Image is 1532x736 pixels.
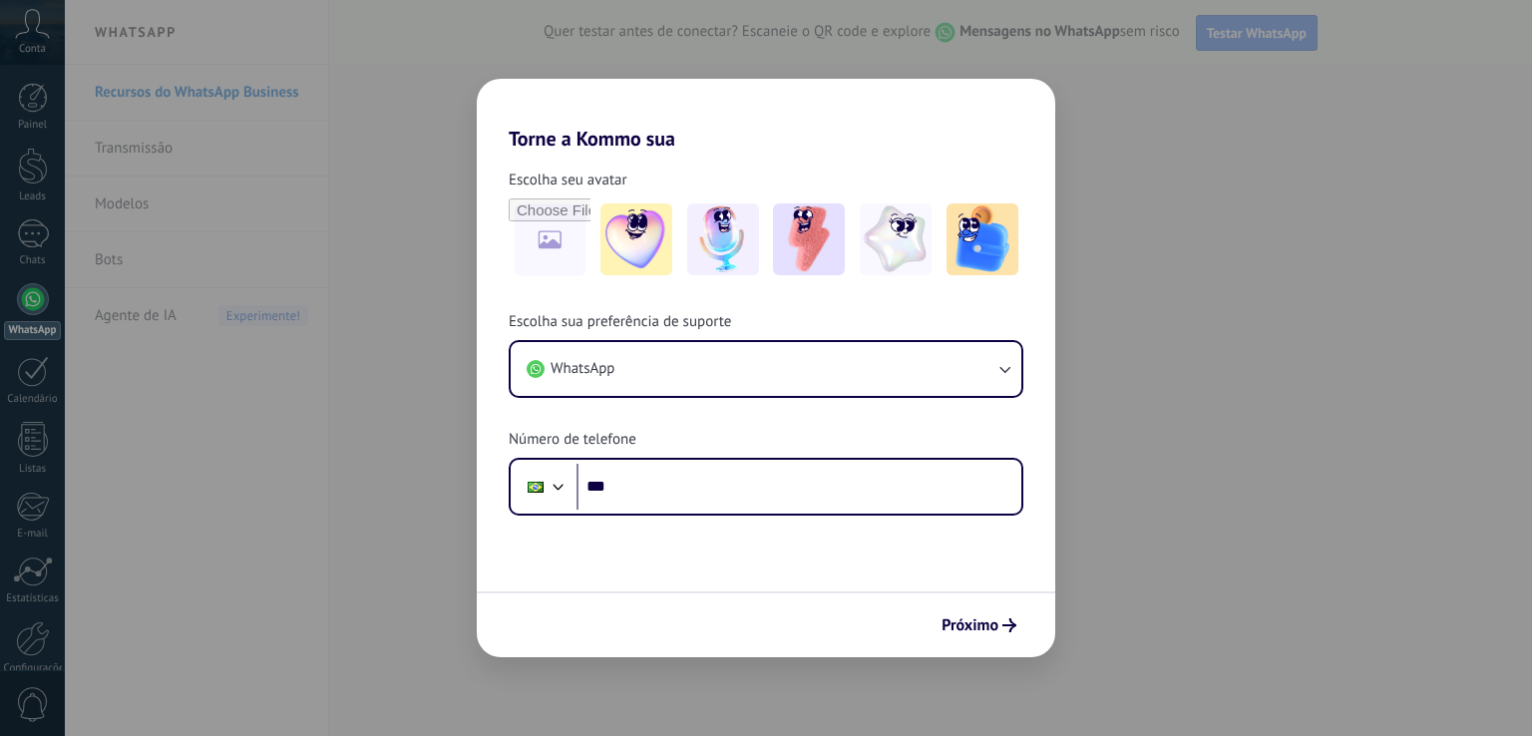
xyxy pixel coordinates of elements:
span: Próximo [942,618,998,632]
img: -3.jpeg [773,203,845,275]
span: Número de telefone [509,430,636,450]
img: -4.jpeg [860,203,932,275]
img: -5.jpeg [947,203,1018,275]
span: Escolha seu avatar [509,171,627,190]
div: Brazil: + 55 [517,466,555,508]
span: Escolha sua preferência de suporte [509,312,731,332]
img: -2.jpeg [687,203,759,275]
button: WhatsApp [511,342,1021,396]
button: Próximo [933,608,1025,642]
h2: Torne a Kommo sua [477,79,1055,151]
span: WhatsApp [551,359,614,379]
img: -1.jpeg [600,203,672,275]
